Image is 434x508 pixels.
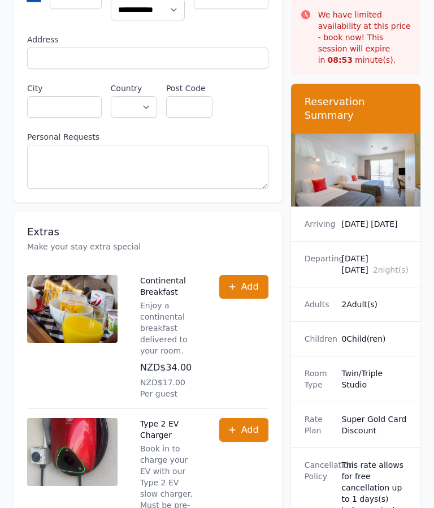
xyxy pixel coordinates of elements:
[140,361,197,375] p: NZD$34.00
[166,83,212,94] label: Post Code
[305,414,333,436] dt: Rate Plan
[27,132,268,143] label: Personal Requests
[140,275,197,298] p: Continental Breakfast
[305,253,333,275] dt: Departing
[27,35,268,46] label: Address
[341,368,407,390] dd: Twin/Triple Studio
[27,226,268,239] h3: Extras
[305,299,333,310] dt: Adults
[305,368,333,390] dt: Room Type
[27,419,118,487] img: Type 2 EV Charger
[27,242,268,253] p: Make your stay extra special
[341,414,407,436] dd: Super Gold Card Discount
[241,424,259,437] span: Add
[341,299,407,310] dd: 2 Adult(s)
[27,275,118,343] img: Continental Breakfast
[241,281,259,294] span: Add
[327,55,353,64] strong: 08 : 53
[111,83,157,94] label: Country
[305,95,407,122] h3: Reservation Summary
[341,333,407,345] dd: 0 Child(ren)
[305,333,333,345] dt: Children
[140,300,197,357] p: Enjoy a continental breakfast delivered to your room.
[219,275,268,299] button: Add
[291,134,420,206] img: Twin/Triple Studio
[318,9,411,66] p: We have limited availability at this price - book now! This session will expire in minute(s).
[140,377,197,400] p: NZD$17.00 Per guest
[341,218,407,230] dd: [DATE] [DATE]
[27,83,102,94] label: City
[140,419,197,441] p: Type 2 EV Charger
[373,265,409,274] span: 2 night(s)
[341,253,407,275] dd: [DATE] [DATE]
[219,419,268,442] button: Add
[305,218,333,230] dt: Arriving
